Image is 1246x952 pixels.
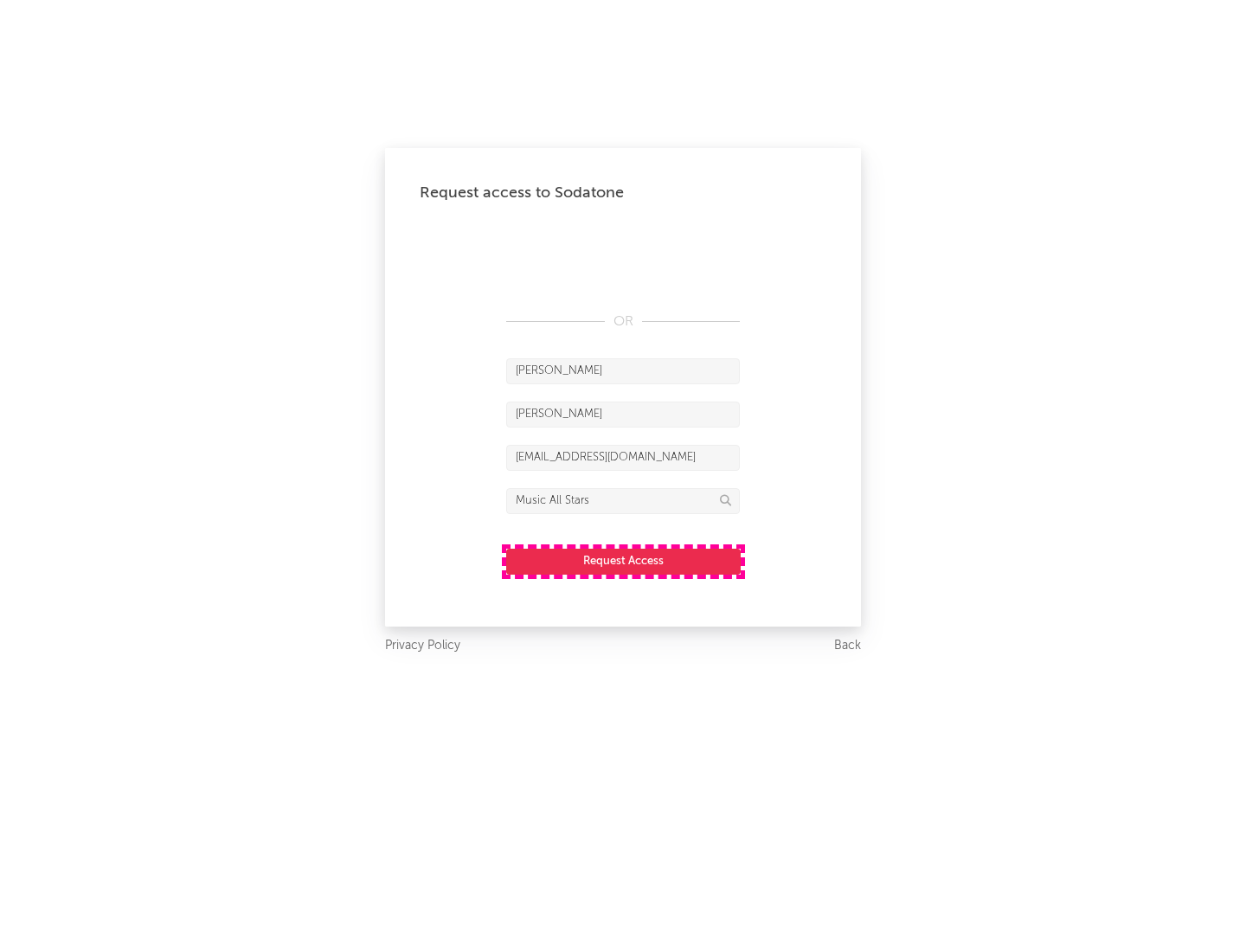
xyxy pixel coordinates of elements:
input: Email [506,445,740,471]
input: First Name [506,358,740,384]
a: Back [834,635,861,657]
div: Request access to Sodatone [420,183,826,203]
div: OR [506,312,740,332]
input: Division [506,488,740,514]
input: Last Name [506,402,740,428]
button: Request Access [506,549,741,575]
a: Privacy Policy [385,635,460,657]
